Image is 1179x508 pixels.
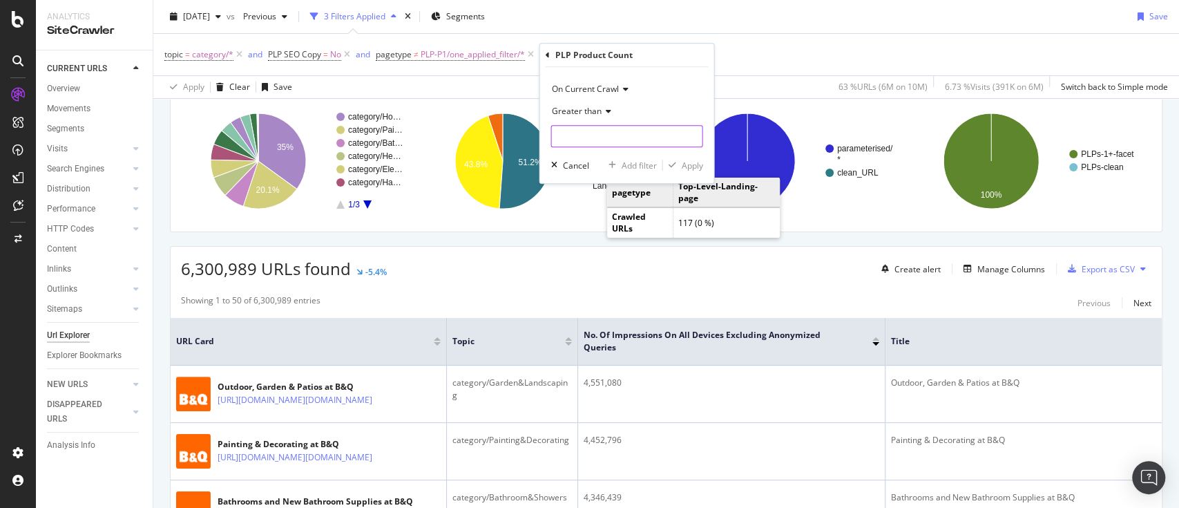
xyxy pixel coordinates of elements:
div: Previous [1077,297,1111,309]
text: category/Ele… [348,164,403,174]
button: and [356,48,370,61]
div: Url Explorer [47,328,90,343]
a: Performance [47,202,129,216]
a: [URL][DOMAIN_NAME][DOMAIN_NAME] [218,393,372,407]
div: SiteCrawler [47,23,142,39]
div: 4,551,080 [584,377,879,389]
button: Switch back to Simple mode [1055,76,1168,98]
a: Analysis Info [47,438,143,453]
div: Content [47,242,77,256]
div: Explorer Bookmarks [47,348,122,363]
div: Bathrooms and New Bathroom Supplies at B&Q [891,491,1171,504]
div: Switch back to Simple mode [1061,81,1168,93]
a: Inlinks [47,262,129,276]
div: Analysis Info [47,438,95,453]
button: Save [256,76,292,98]
a: Search Engines [47,162,129,176]
span: PLP-P1/one_applied_filter/* [421,45,525,64]
a: Explorer Bookmarks [47,348,143,363]
div: Movements [47,102,90,116]
div: A chart. [181,101,415,221]
div: Export as CSV [1082,263,1135,275]
div: Analytics [47,11,142,23]
text: PLPs-1+-facet [1081,149,1134,159]
svg: A chart. [425,101,660,221]
div: PLP Product Count [555,49,632,61]
div: CURRENT URLS [47,62,107,76]
span: No [330,45,341,64]
a: HTTP Codes [47,222,129,236]
span: On Current Crawl [551,83,618,95]
text: 43.8% [464,160,488,169]
div: 4,452,796 [584,434,879,446]
span: 6,300,989 URLs found [181,257,351,280]
span: Segments [446,10,485,22]
div: Segments [47,122,84,136]
span: category/* [192,45,233,64]
span: vs [227,10,238,22]
a: Movements [47,102,143,116]
button: Manage Columns [958,261,1045,277]
div: HTTP Codes [47,222,94,236]
div: DISAPPEARED URLS [47,397,117,426]
span: URL Card [176,335,430,348]
div: Add filter [621,160,656,171]
div: Painting & Decorating at B&Q [218,438,432,451]
button: and [248,48,262,61]
text: category/He… [348,151,401,161]
button: Next [1133,294,1151,311]
button: Save [1132,6,1168,28]
div: Search Engines [47,162,104,176]
div: Outlinks [47,282,77,297]
div: 3 Filters Applied [324,10,385,22]
div: Outdoor, Garden & Patios at B&Q [891,377,1171,389]
text: category/Bat… [348,138,403,148]
span: No. of Impressions On All Devices excluding anonymized queries [584,329,852,354]
button: [DATE] [164,6,227,28]
a: Visits [47,142,129,156]
button: Add Filter [537,46,592,63]
button: Segments [425,6,490,28]
a: Url Explorer [47,328,143,343]
div: Overview [47,82,80,96]
div: Save [274,81,292,93]
span: = [185,48,190,60]
text: 51.2% [518,158,541,167]
button: Clear [211,76,250,98]
button: 3 Filters Applied [305,6,402,28]
div: and [248,48,262,60]
div: Sitemaps [47,302,82,317]
div: Apply [183,81,204,93]
a: [URL][DOMAIN_NAME][DOMAIN_NAME] [218,451,372,464]
text: 1/3 [348,200,360,209]
text: PLPs-clean [1081,162,1123,172]
div: Apply [681,160,702,171]
td: Top-Level-Landing-page [673,178,780,207]
div: NEW URLS [47,377,88,392]
div: category/Painting&Decorating [452,434,572,446]
div: -5.4% [365,266,387,278]
div: Bathrooms and New Bathroom Supplies at B&Q [218,496,432,508]
text: Landing-page [593,181,644,191]
span: Previous [238,10,276,22]
span: Title [891,335,1143,348]
text: category/Ho… [348,112,401,122]
img: main image [176,434,211,469]
span: ≠ [414,48,419,60]
a: Distribution [47,182,129,196]
button: Apply [164,76,204,98]
div: Performance [47,202,95,216]
div: Save [1149,10,1168,22]
svg: A chart. [670,101,904,221]
span: PLP SEO Copy [268,48,321,60]
div: Distribution [47,182,90,196]
div: Clear [229,81,250,93]
td: Crawled URLs [607,208,673,238]
text: parameterised/ [837,144,893,153]
text: 20.1% [256,185,280,195]
div: Inlinks [47,262,71,276]
svg: A chart. [914,101,1148,221]
button: Cancel [545,158,588,172]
